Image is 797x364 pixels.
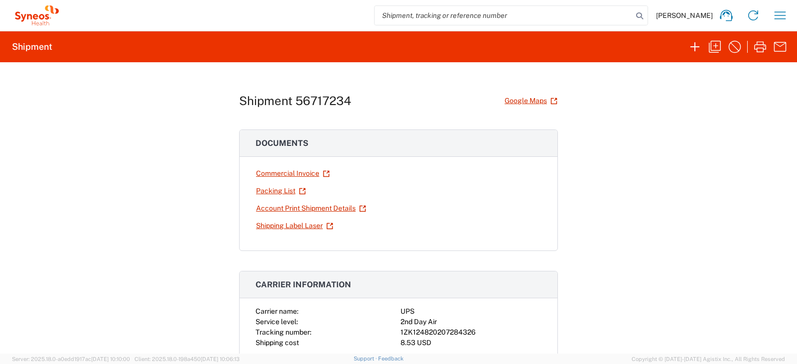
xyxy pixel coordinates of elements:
a: Support [354,356,379,362]
span: Documents [256,138,308,148]
span: Carrier name: [256,307,298,315]
h2: Shipment [12,41,52,53]
span: Server: 2025.18.0-a0edd1917ac [12,356,130,362]
a: Google Maps [504,92,558,110]
a: Account Print Shipment Details [256,200,367,217]
input: Shipment, tracking or reference number [375,6,633,25]
a: Packing List [256,182,306,200]
span: [DATE] 10:10:00 [91,356,130,362]
span: [PERSON_NAME] [656,11,713,20]
span: Tracking number: [256,328,311,336]
a: Feedback [378,356,403,362]
span: [DATE] 10:06:13 [201,356,240,362]
span: Copyright © [DATE]-[DATE] Agistix Inc., All Rights Reserved [632,355,785,364]
span: Shipping cost [256,339,299,347]
div: 8.53 USD [400,338,541,348]
div: UPS [400,306,541,317]
a: Shipping Label Laser [256,217,334,235]
span: Service level: [256,318,298,326]
h1: Shipment 56717234 [239,94,351,108]
a: Commercial Invoice [256,165,330,182]
div: 2nd Day Air [400,317,541,327]
span: Carrier information [256,280,351,289]
div: 1ZK124820207284326 [400,327,541,338]
span: Client: 2025.18.0-198a450 [134,356,240,362]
